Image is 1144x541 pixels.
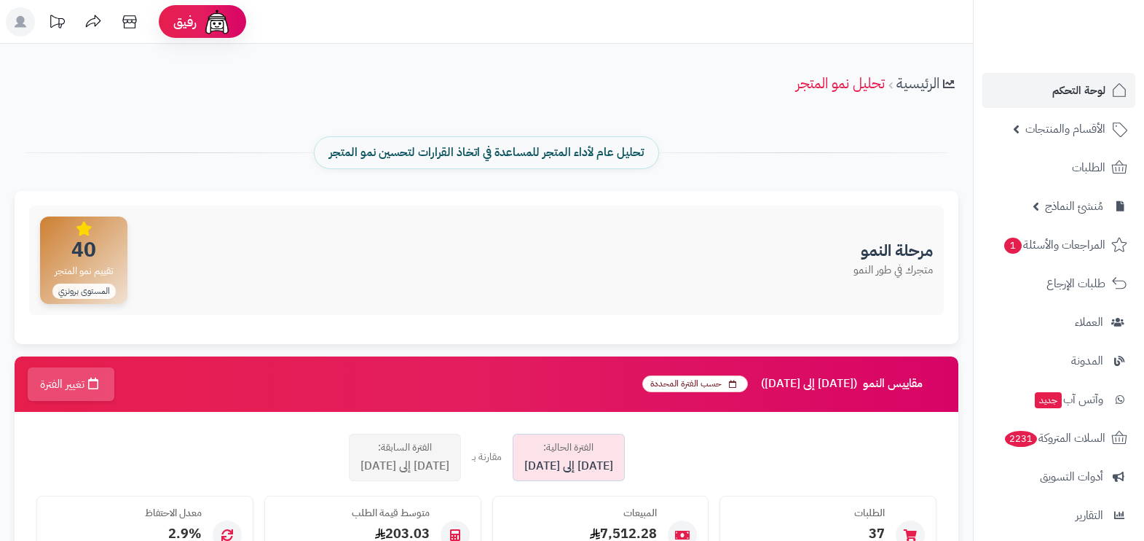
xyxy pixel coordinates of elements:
[1003,428,1105,448] span: السلات المتروكة
[329,144,644,161] span: تحليل عام لأداء المتجر للمساعدة في اتخاذ القرارات لتحسين نمو المتجر
[853,242,933,260] h3: مرحلة النمو
[1004,238,1022,254] span: 1
[360,458,449,475] span: [DATE] إلى [DATE]
[642,375,748,392] span: حسب الفترة المحددة
[1035,392,1062,408] span: جديد
[276,507,430,518] h4: متوسط قيمة الطلب
[202,7,232,36] img: ai-face.png
[1033,389,1103,410] span: وآتس آب
[1075,312,1103,332] span: العملاء
[982,498,1135,533] a: التقارير
[1025,119,1105,139] span: الأقسام والمنتجات
[39,7,75,40] a: تحديثات المنصة
[28,367,114,401] button: تغيير الفترة
[796,72,885,94] a: تحليل نمو المتجر
[982,266,1135,301] a: طلبات الإرجاع
[1052,80,1105,101] span: لوحة التحكم
[896,72,939,94] a: الرئيسية
[1072,157,1105,178] span: الطلبات
[1040,467,1103,487] span: أدوات التسويق
[52,284,116,299] span: المستوى برونزي
[1003,235,1105,255] span: المراجعات والأسئلة
[173,13,197,31] span: رفيق
[50,263,118,279] span: تقييم نمو المتجر
[982,73,1135,108] a: لوحة التحكم
[982,382,1135,417] a: وآتس آبجديد
[731,507,885,518] h4: الطلبات
[853,262,933,278] p: متجرك في طور النمو
[1045,196,1103,217] span: مُنشئ النماذج
[761,378,857,391] span: ([DATE] إلى [DATE])
[982,343,1135,378] a: المدونة
[982,150,1135,185] a: الطلبات
[1076,505,1103,526] span: التقارير
[543,440,593,455] span: الفترة الحالية:
[1045,33,1130,63] img: logo-2.png
[472,450,502,464] div: مقارنة بـ
[642,375,947,392] h3: مقاييس النمو
[1004,431,1037,448] span: 2231
[982,421,1135,456] a: السلات المتروكة2231
[50,240,118,260] span: 40
[48,507,202,518] h4: معدل الاحتفاظ
[982,459,1135,494] a: أدوات التسويق
[524,458,613,475] span: [DATE] إلى [DATE]
[1071,351,1103,371] span: المدونة
[982,227,1135,262] a: المراجعات والأسئلة1
[378,440,432,455] span: الفترة السابقة:
[982,305,1135,340] a: العملاء
[504,507,658,518] h4: المبيعات
[1046,273,1105,294] span: طلبات الإرجاع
